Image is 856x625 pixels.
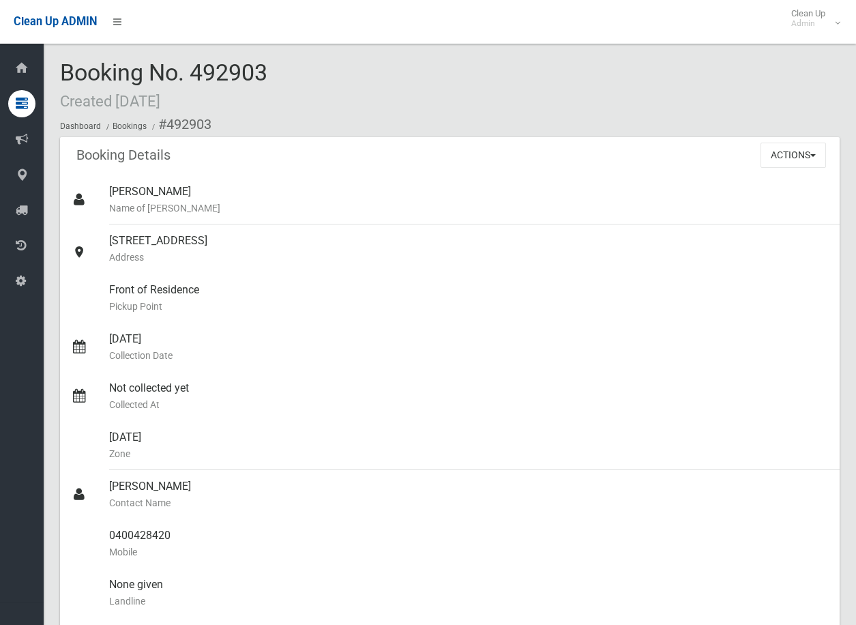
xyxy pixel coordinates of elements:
[109,274,829,323] div: Front of Residence
[761,143,826,168] button: Actions
[109,396,829,413] small: Collected At
[109,593,829,609] small: Landline
[109,495,829,511] small: Contact Name
[109,519,829,568] div: 0400428420
[60,142,187,169] header: Booking Details
[60,92,160,110] small: Created [DATE]
[784,8,839,29] span: Clean Up
[109,323,829,372] div: [DATE]
[109,372,829,421] div: Not collected yet
[109,224,829,274] div: [STREET_ADDRESS]
[60,59,267,112] span: Booking No. 492903
[109,175,829,224] div: [PERSON_NAME]
[109,298,829,315] small: Pickup Point
[109,347,829,364] small: Collection Date
[109,249,829,265] small: Address
[149,112,211,137] li: #492903
[109,421,829,470] div: [DATE]
[109,544,829,560] small: Mobile
[109,446,829,462] small: Zone
[791,18,825,29] small: Admin
[109,200,829,216] small: Name of [PERSON_NAME]
[109,568,829,617] div: None given
[14,15,97,28] span: Clean Up ADMIN
[113,121,147,131] a: Bookings
[60,121,101,131] a: Dashboard
[109,470,829,519] div: [PERSON_NAME]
